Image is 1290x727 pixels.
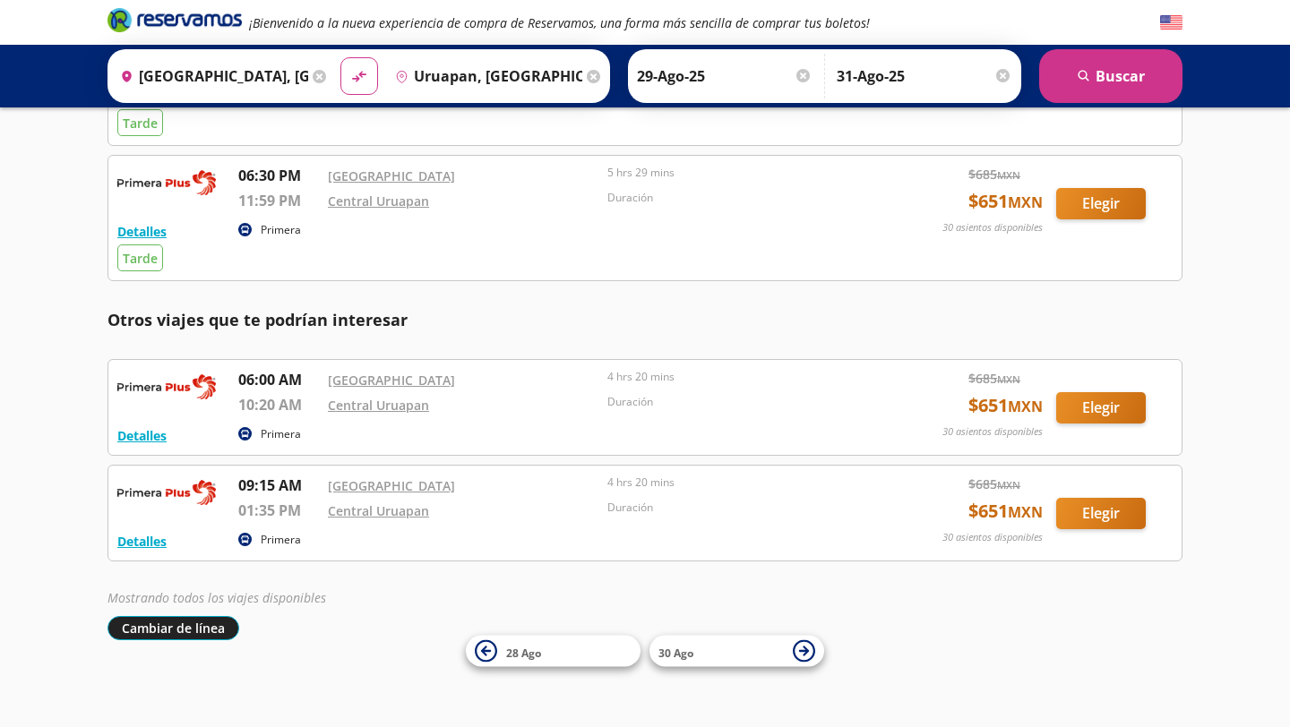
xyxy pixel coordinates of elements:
[328,372,455,389] a: [GEOGRAPHIC_DATA]
[968,188,1043,215] span: $ 651
[117,532,167,551] button: Detalles
[238,190,319,211] p: 11:59 PM
[607,165,878,181] p: 5 hrs 29 mins
[107,6,242,38] a: Brand Logo
[261,426,301,442] p: Primera
[117,369,216,405] img: RESERVAMOS
[117,475,216,510] img: RESERVAMOS
[942,530,1043,545] p: 30 asientos disponibles
[117,222,167,241] button: Detalles
[1160,12,1182,34] button: English
[968,369,1020,388] span: $ 685
[837,54,1012,98] input: Opcional
[607,475,878,491] p: 4 hrs 20 mins
[261,532,301,548] p: Primera
[388,54,583,98] input: Buscar Destino
[607,190,878,206] p: Duración
[607,394,878,410] p: Duración
[107,589,326,606] em: Mostrando todos los viajes disponibles
[117,426,167,445] button: Detalles
[113,54,308,98] input: Buscar Origen
[1056,392,1146,423] button: Elegir
[607,500,878,516] p: Duración
[997,478,1020,492] small: MXN
[1056,188,1146,219] button: Elegir
[328,397,429,414] a: Central Uruapan
[607,369,878,385] p: 4 hrs 20 mins
[328,192,429,210] a: Central Uruapan
[328,167,455,184] a: [GEOGRAPHIC_DATA]
[466,636,641,667] button: 28 Ago
[123,115,158,132] span: Tarde
[997,168,1020,182] small: MXN
[238,165,319,186] p: 06:30 PM
[942,424,1043,440] p: 30 asientos disponibles
[637,54,813,98] input: Elegir Fecha
[997,372,1020,386] small: MXN
[238,369,319,390] p: 06:00 AM
[968,165,1020,184] span: $ 685
[649,636,824,667] button: 30 Ago
[1008,502,1043,522] small: MXN
[968,498,1043,525] span: $ 651
[658,645,693,660] span: 30 Ago
[942,220,1043,235] p: 30 asientos disponibles
[238,500,319,521] p: 01:35 PM
[1008,192,1043,212] small: MXN
[1008,397,1043,416] small: MXN
[1039,49,1182,103] button: Buscar
[117,165,216,201] img: RESERVAMOS
[968,392,1043,419] span: $ 651
[968,475,1020,493] span: $ 685
[261,222,301,238] p: Primera
[238,475,319,496] p: 09:15 AM
[107,616,239,640] button: Cambiar de línea
[107,308,1182,332] p: Otros viajes que te podrían interesar
[238,394,319,415] p: 10:20 AM
[249,14,870,31] em: ¡Bienvenido a la nueva experiencia de compra de Reservamos, una forma más sencilla de comprar tus...
[1056,498,1146,529] button: Elegir
[123,250,158,267] span: Tarde
[328,477,455,494] a: [GEOGRAPHIC_DATA]
[107,6,242,33] i: Brand Logo
[328,502,429,519] a: Central Uruapan
[506,645,541,660] span: 28 Ago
